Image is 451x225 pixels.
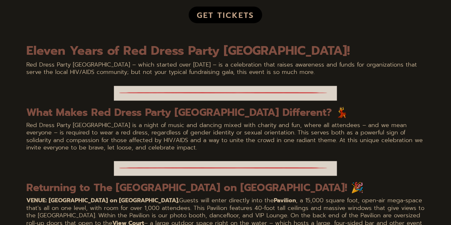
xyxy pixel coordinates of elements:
[27,196,179,205] strong: VENUE: [GEOGRAPHIC_DATA] on [GEOGRAPHIC_DATA].
[27,122,425,152] p: Red Dress Party [GEOGRAPHIC_DATA] is a night of music and dancing mixed with charity and fun, whe...
[27,42,350,60] strong: Eleven Years of Red Dress Party [GEOGRAPHIC_DATA]!
[189,7,262,23] a: Get Tickets
[27,105,349,121] strong: What Makes Red Dress Party [GEOGRAPHIC_DATA] Different? 💃
[27,180,364,196] strong: Returning to The [GEOGRAPHIC_DATA] on [GEOGRAPHIC_DATA]! 🎉
[274,196,296,205] strong: Pavilion
[27,61,425,76] p: Red Dress Party [GEOGRAPHIC_DATA] – which started over [DATE] – is a celebration that raises awar...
